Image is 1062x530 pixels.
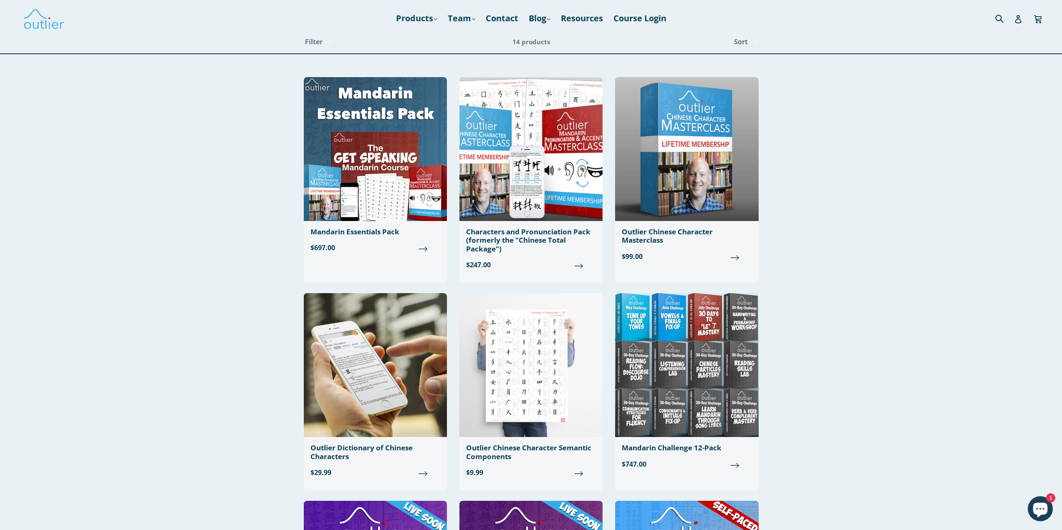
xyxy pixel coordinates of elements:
img: Outlier Chinese Character Semantic Components [459,293,603,437]
span: 14 products [512,38,550,46]
img: Chinese Total Package Outlier Linguistics [459,77,603,221]
div: Mandarin Essentials Pack [310,228,440,236]
div: Outlier Chinese Character Semantic Components [466,444,596,461]
img: Outlier Dictionary of Chinese Characters Outlier Linguistics [304,293,447,437]
span: $247.00 [466,260,596,270]
img: Mandarin Essentials Pack [304,77,447,221]
div: Characters and Pronunciation Pack (formerly the "Chinese Total Package") [466,228,596,253]
span: $697.00 [310,243,440,253]
img: Outlier Linguistics [23,6,65,30]
a: Course Login [609,11,671,26]
a: Products [392,11,441,26]
a: Outlier Chinese Character Semantic Components $9.99 [459,293,603,484]
div: Mandarin Challenge 12-Pack [622,444,752,452]
a: Outlier Dictionary of Chinese Characters $29.99 [304,293,447,484]
a: Blog [525,11,555,26]
a: Mandarin Challenge 12-Pack $747.00 [615,293,758,475]
span: $29.99 [310,467,440,477]
a: Characters and Pronunciation Pack (formerly the "Chinese Total Package") $247.00 [459,77,603,276]
a: Contact [482,11,522,26]
span: $9.99 [466,467,596,477]
a: Mandarin Essentials Pack $697.00 [304,77,447,259]
a: Team [444,11,479,26]
img: Mandarin Challenge 12-Pack [615,293,758,437]
a: Resources [557,11,607,26]
span: $747.00 [622,459,752,469]
a: Outlier Chinese Character Masterclass $99.00 [615,77,758,268]
div: Outlier Chinese Character Masterclass [622,228,752,245]
inbox-online-store-chat: Shopify online store chat [1025,496,1055,523]
input: Search [993,10,1016,27]
span: $99.00 [622,251,752,261]
div: Outlier Dictionary of Chinese Characters [310,444,440,461]
img: Outlier Chinese Character Masterclass Outlier Linguistics [615,77,758,221]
